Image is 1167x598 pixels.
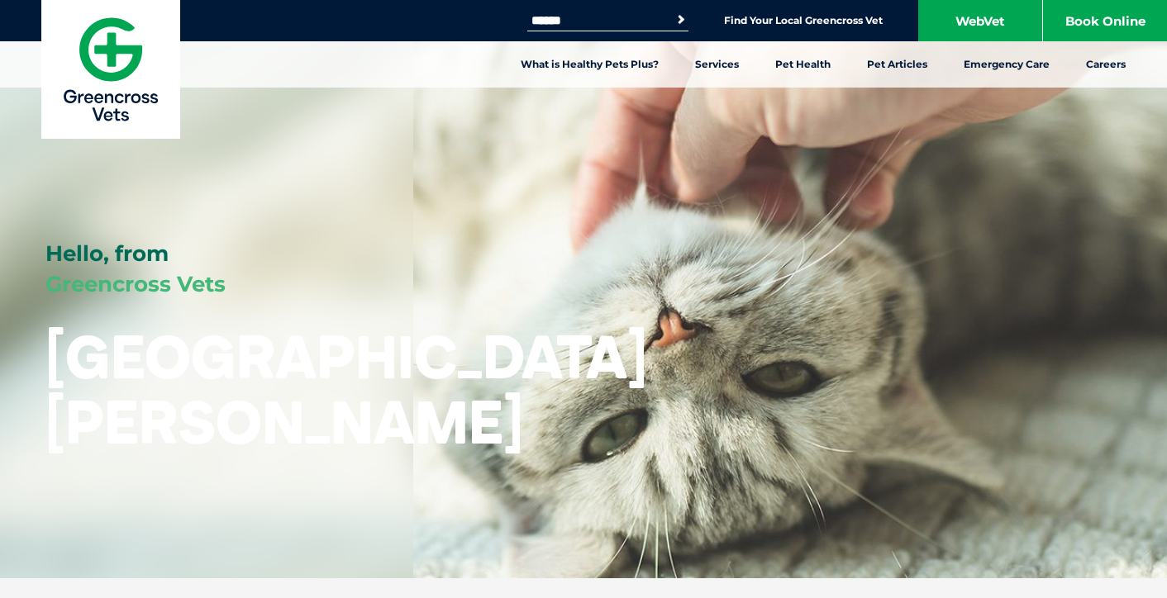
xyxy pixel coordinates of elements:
[724,14,883,27] a: Find Your Local Greencross Vet
[503,41,677,88] a: What is Healthy Pets Plus?
[45,271,226,297] span: Greencross Vets
[677,41,757,88] a: Services
[45,240,169,267] span: Hello, from
[1068,41,1144,88] a: Careers
[849,41,946,88] a: Pet Articles
[45,324,647,454] h1: [GEOGRAPHIC_DATA][PERSON_NAME]
[757,41,849,88] a: Pet Health
[946,41,1068,88] a: Emergency Care
[673,12,689,28] button: Search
